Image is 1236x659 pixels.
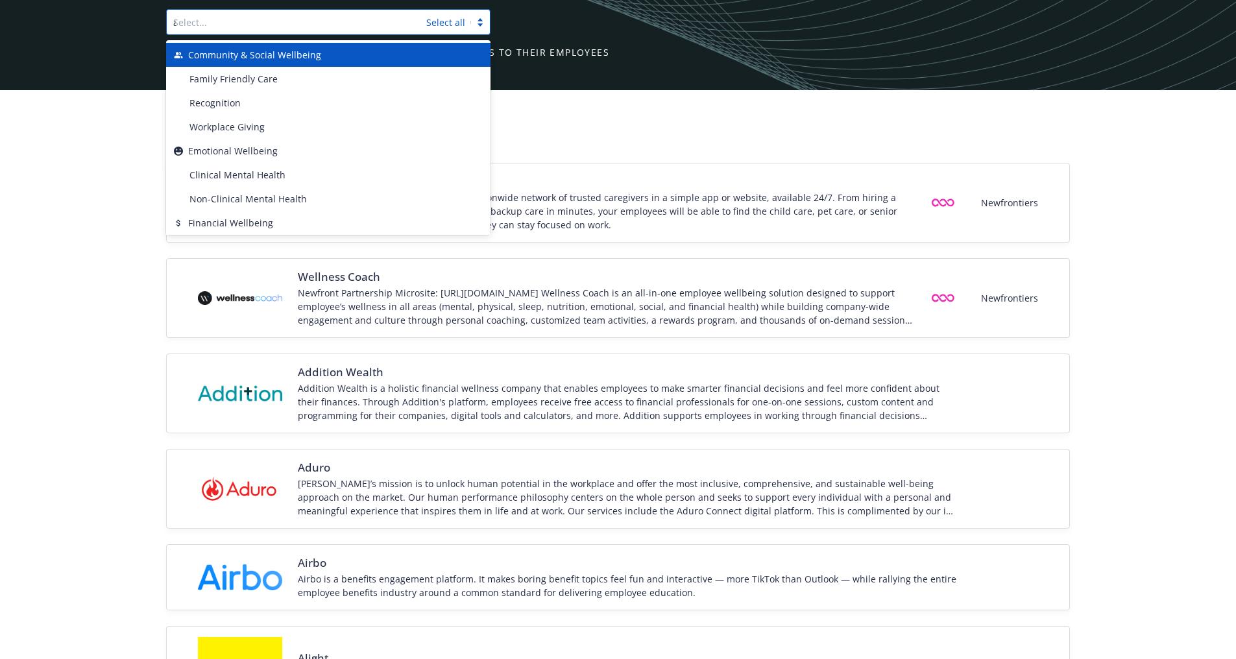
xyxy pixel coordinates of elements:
div: [PERSON_NAME]’s mission is to unlock human potential in the workplace and offer the most inclusiv... [298,477,958,518]
span: Wellness Coach [298,269,913,285]
span: Airbo [298,555,958,571]
div: Addition Wealth is a holistic financial wellness company that enables employees to make smarter f... [298,381,958,422]
img: Vendor logo for Wellness Coach [198,291,282,306]
img: Vendor logo for Addition Wealth [198,372,282,416]
img: Vendor logo for Airbo [198,564,282,590]
span: Non-Clinical Mental Health [189,192,307,206]
div: UrbanSitter provides employees with a nationwide network of trusted caregivers in a simple app or... [298,191,913,232]
span: Financial Wellbeing [188,216,273,230]
div: Airbo is a benefits engagement platform. It makes boring benefit topics feel fun and interactive ... [298,572,958,599]
span: Community & Social Wellbeing [188,48,321,62]
span: Newfrontiers [981,291,1038,305]
span: Workplace Giving [189,120,265,134]
span: Recognition [189,96,241,110]
a: Select all [426,16,465,29]
span: Newfrontiers [981,196,1038,210]
img: Vendor logo for Aduro [198,471,282,507]
span: UrbanSitter [298,174,913,189]
span: Clinical Mental Health [189,168,285,182]
span: Emotional Wellbeing [188,144,278,158]
span: Addition Wealth [298,365,958,380]
span: Aduro [298,460,958,475]
div: Newfront Partnership Microsite: [URL][DOMAIN_NAME] Wellness Coach is an all-in-one employee wellb... [298,286,913,327]
span: Family Friendly Care [189,72,278,86]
